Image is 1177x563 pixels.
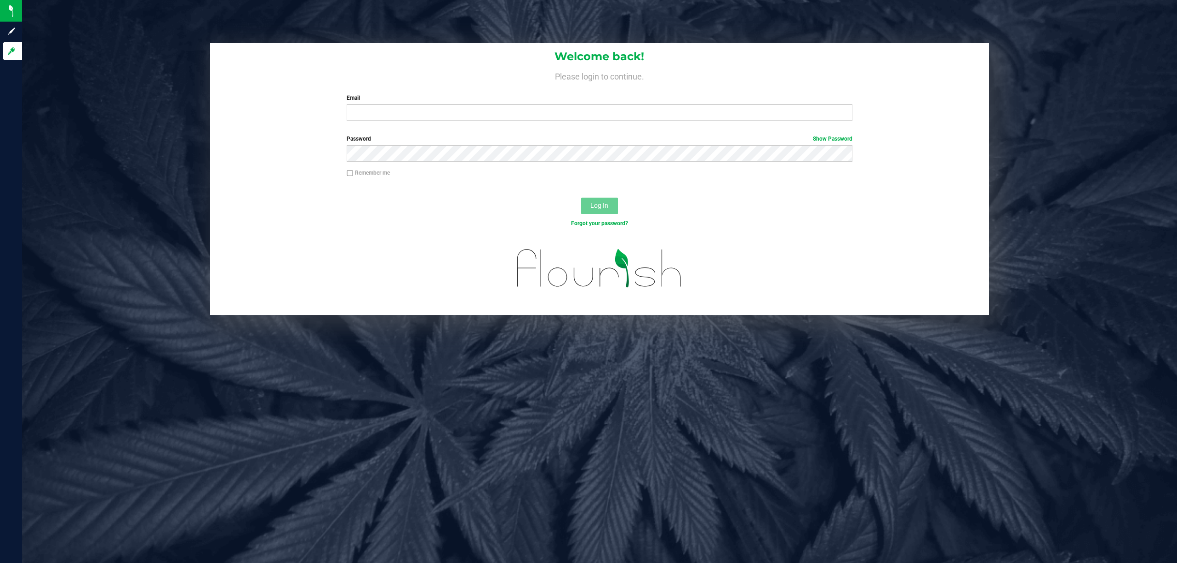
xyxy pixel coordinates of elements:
h1: Welcome back! [210,51,989,63]
label: Email [347,94,852,102]
h4: Please login to continue. [210,70,989,81]
label: Remember me [347,169,390,177]
a: Show Password [813,136,852,142]
img: flourish_logo.svg [502,237,697,300]
span: Log In [590,202,608,209]
button: Log In [581,198,618,214]
inline-svg: Log in [7,46,16,56]
input: Remember me [347,170,353,176]
a: Forgot your password? [571,220,628,227]
span: Password [347,136,371,142]
inline-svg: Sign up [7,27,16,36]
